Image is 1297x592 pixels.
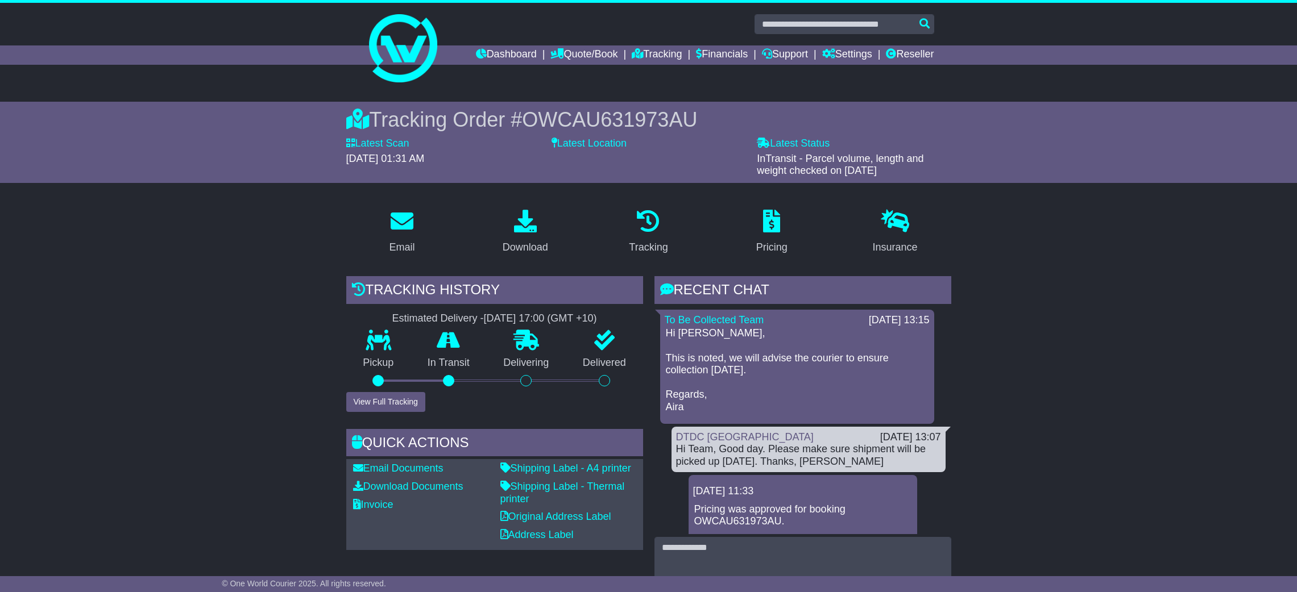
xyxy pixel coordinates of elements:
[665,314,764,326] a: To Be Collected Team
[886,45,934,65] a: Reseller
[629,240,668,255] div: Tracking
[353,462,444,474] a: Email Documents
[666,327,929,413] p: Hi [PERSON_NAME], This is noted, we will advise the courier to ensure collection [DATE]. Regards,...
[676,431,814,443] a: DTDC [GEOGRAPHIC_DATA]
[353,499,393,510] a: Invoice
[757,137,830,150] label: Latest Status
[476,45,537,65] a: Dashboard
[756,240,788,255] div: Pricing
[495,206,556,259] a: Download
[822,45,872,65] a: Settings
[500,481,625,505] a: Shipping Label - Thermal printer
[346,392,425,412] button: View Full Tracking
[346,429,643,460] div: Quick Actions
[346,153,425,164] span: [DATE] 01:31 AM
[694,503,911,528] p: Pricing was approved for booking OWCAU631973AU.
[880,431,941,444] div: [DATE] 13:07
[487,357,566,369] p: Delivering
[694,533,911,546] p: Final price: $69.41.
[696,45,748,65] a: Financials
[552,137,627,150] label: Latest Location
[749,206,795,259] a: Pricing
[566,357,643,369] p: Delivered
[550,45,618,65] a: Quote/Book
[411,357,487,369] p: In Transit
[676,443,941,468] div: Hi Team, Good day. Please make sure shipment will be picked up [DATE]. Thanks, [PERSON_NAME]
[693,485,913,498] div: [DATE] 11:33
[865,206,925,259] a: Insurance
[632,45,682,65] a: Tracking
[654,276,951,307] div: RECENT CHAT
[621,206,675,259] a: Tracking
[484,312,597,325] div: [DATE] 17:00 (GMT +10)
[382,206,422,259] a: Email
[346,107,951,132] div: Tracking Order #
[353,481,463,492] a: Download Documents
[500,529,574,540] a: Address Label
[346,312,643,325] div: Estimated Delivery -
[346,137,409,150] label: Latest Scan
[873,240,918,255] div: Insurance
[869,314,930,327] div: [DATE] 13:15
[522,108,697,131] span: OWCAU631973AU
[346,357,411,369] p: Pickup
[346,276,643,307] div: Tracking history
[757,153,923,177] span: InTransit - Parcel volume, length and weight checked on [DATE]
[762,45,808,65] a: Support
[222,579,386,588] span: © One World Courier 2025. All rights reserved.
[503,240,548,255] div: Download
[500,462,631,474] a: Shipping Label - A4 printer
[500,511,611,522] a: Original Address Label
[389,240,415,255] div: Email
